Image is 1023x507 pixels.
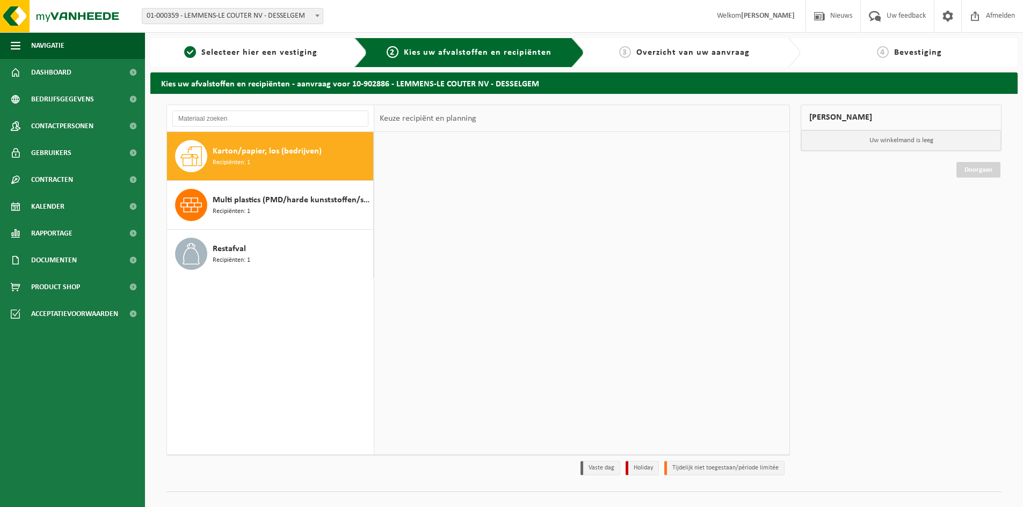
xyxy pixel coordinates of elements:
[626,461,659,475] li: Holiday
[213,158,250,168] span: Recipiënten: 1
[31,220,72,247] span: Rapportage
[172,111,368,127] input: Materiaal zoeken
[581,461,620,475] li: Vaste dag
[156,46,346,59] a: 1Selecteer hier een vestiging
[387,46,398,58] span: 2
[877,46,889,58] span: 4
[801,130,1001,151] p: Uw winkelmand is leeg
[201,48,317,57] span: Selecteer hier een vestiging
[956,162,1000,178] a: Doorgaan
[213,243,246,255] span: Restafval
[167,230,374,278] button: Restafval Recipiënten: 1
[404,48,552,57] span: Kies uw afvalstoffen en recipiënten
[31,274,80,300] span: Product Shop
[213,255,250,266] span: Recipiënten: 1
[213,194,371,207] span: Multi plastics (PMD/harde kunststoffen/spanbanden/EPS/folie naturel/folie gemengd)
[374,105,482,132] div: Keuze recipiënt en planning
[619,46,631,58] span: 3
[150,72,1018,93] h2: Kies uw afvalstoffen en recipiënten - aanvraag voor 10-902886 - LEMMENS-LE COUTER NV - DESSELGEM
[142,9,323,24] span: 01-000359 - LEMMENS-LE COUTER NV - DESSELGEM
[31,193,64,220] span: Kalender
[31,86,94,113] span: Bedrijfsgegevens
[31,59,71,86] span: Dashboard
[167,181,374,230] button: Multi plastics (PMD/harde kunststoffen/spanbanden/EPS/folie naturel/folie gemengd) Recipiënten: 1
[31,166,73,193] span: Contracten
[636,48,750,57] span: Overzicht van uw aanvraag
[894,48,942,57] span: Bevestiging
[31,113,93,139] span: Contactpersonen
[31,139,71,166] span: Gebruikers
[213,207,250,217] span: Recipiënten: 1
[31,247,77,274] span: Documenten
[213,145,322,158] span: Karton/papier, los (bedrijven)
[167,132,374,181] button: Karton/papier, los (bedrijven) Recipiënten: 1
[5,483,179,507] iframe: chat widget
[741,12,795,20] strong: [PERSON_NAME]
[31,300,118,327] span: Acceptatievoorwaarden
[31,32,64,59] span: Navigatie
[801,105,1002,130] div: [PERSON_NAME]
[184,46,196,58] span: 1
[142,8,323,24] span: 01-000359 - LEMMENS-LE COUTER NV - DESSELGEM
[664,461,785,475] li: Tijdelijk niet toegestaan/période limitée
